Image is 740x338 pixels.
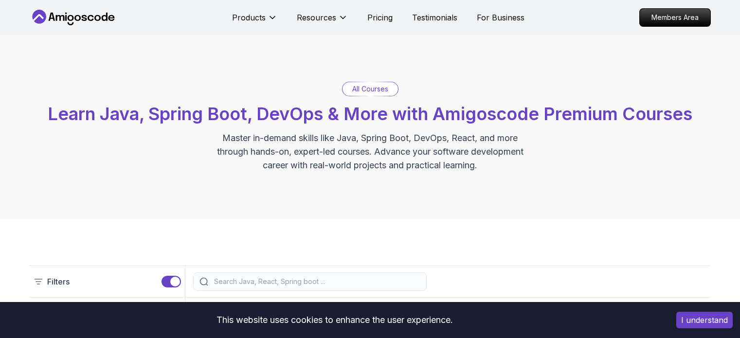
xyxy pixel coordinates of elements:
a: Members Area [639,8,711,27]
p: Products [232,12,266,23]
input: Search Java, React, Spring boot ... [212,277,420,286]
p: All Courses [352,84,388,94]
button: Products [232,12,277,31]
button: Resources [297,12,348,31]
p: Members Area [640,9,710,26]
a: Pricing [367,12,393,23]
p: Filters [47,276,70,287]
p: Resources [297,12,336,23]
div: This website uses cookies to enhance the user experience. [7,309,662,331]
span: Learn Java, Spring Boot, DevOps & More with Amigoscode Premium Courses [48,103,692,125]
a: For Business [477,12,524,23]
p: Master in-demand skills like Java, Spring Boot, DevOps, React, and more through hands-on, expert-... [207,131,534,172]
button: Accept cookies [676,312,733,328]
a: Testimonials [412,12,457,23]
